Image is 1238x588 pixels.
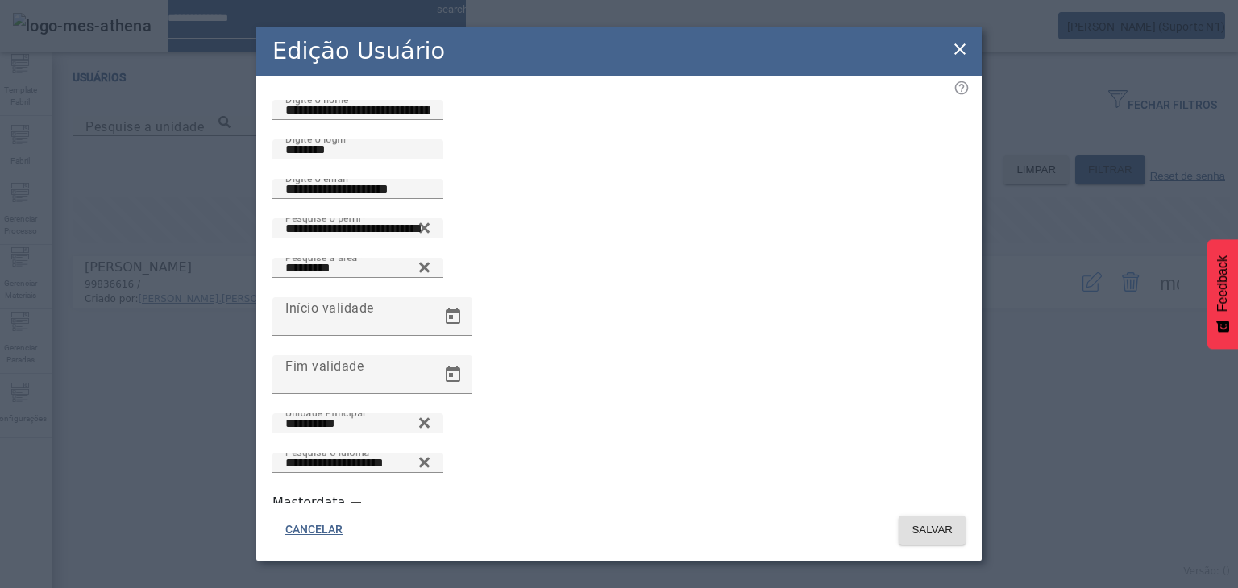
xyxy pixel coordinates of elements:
input: Number [285,414,430,433]
input: Number [285,219,430,238]
span: SALVAR [912,522,953,538]
mat-label: Pesquise a área [285,251,358,263]
mat-label: Digite o login [285,133,346,144]
input: Number [285,259,430,278]
mat-label: Pesquise o perfil [285,212,361,223]
button: CANCELAR [272,516,355,545]
button: SALVAR [899,516,966,545]
button: Open calendar [434,297,472,336]
mat-label: Digite o email [285,172,348,184]
mat-label: Digite o nome [285,93,348,105]
mat-label: Unidade Principal [285,407,365,418]
mat-label: Início validade [285,300,374,315]
button: Feedback - Mostrar pesquisa [1207,239,1238,349]
span: Feedback [1215,255,1230,312]
h2: Edição Usuário [272,34,445,68]
mat-label: Fim validade [285,358,364,373]
button: Open calendar [434,355,472,394]
input: Number [285,453,430,473]
label: Masterdata [272,493,348,512]
mat-label: Pesquisa o idioma [285,446,370,458]
span: CANCELAR [285,522,343,538]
